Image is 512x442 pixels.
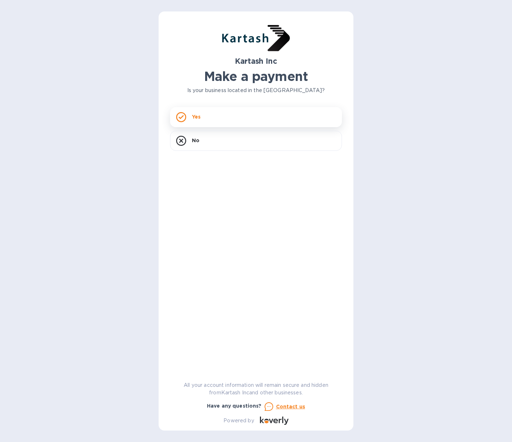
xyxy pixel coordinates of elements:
[276,404,305,409] u: Contact us
[192,137,199,144] p: No
[170,87,342,94] p: Is your business located in the [GEOGRAPHIC_DATA]?
[170,69,342,84] h1: Make a payment
[207,403,262,409] b: Have any questions?
[170,381,342,397] p: All your account information will remain secure and hidden from Kartash Inc and other businesses.
[223,417,254,424] p: Powered by
[192,113,201,120] p: Yes
[235,57,277,66] b: Kartash Inc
